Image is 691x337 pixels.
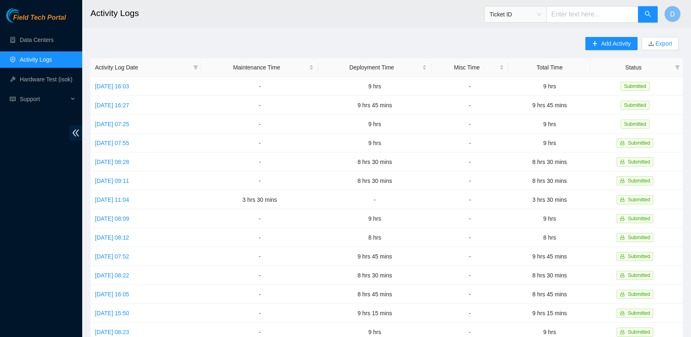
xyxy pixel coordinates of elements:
a: Hardware Test (isok) [20,76,72,83]
td: - [201,247,318,266]
span: read [10,96,16,102]
span: lock [620,141,625,145]
td: - [201,209,318,228]
span: lock [620,178,625,183]
td: - [318,190,431,209]
span: lock [620,159,625,164]
td: 8 hrs 45 mins [318,285,431,304]
a: [DATE] 07:52 [95,253,129,260]
td: 9 hrs 15 mins [318,304,431,323]
td: - [201,304,318,323]
td: - [201,266,318,285]
span: Submitted [628,310,650,316]
td: 9 hrs 45 mins [508,247,591,266]
span: filter [193,65,198,70]
img: Akamai Technologies [6,8,42,23]
button: plusAdd Activity [585,37,637,50]
span: Status [595,63,672,72]
input: Enter text here... [546,6,638,23]
span: Submitted [621,101,649,110]
span: search [645,11,651,18]
span: Add Activity [601,39,631,48]
span: Submitted [621,120,649,129]
td: 9 hrs [318,115,431,134]
td: - [431,96,508,115]
td: 9 hrs 45 mins [318,96,431,115]
td: 9 hrs 45 mins [318,247,431,266]
a: Akamai TechnologiesField Tech Portal [6,15,66,25]
td: - [431,152,508,171]
span: Support [20,91,68,107]
td: - [201,134,318,152]
td: 9 hrs [508,134,591,152]
a: [DATE] 09:11 [95,178,129,184]
td: - [201,228,318,247]
span: filter [192,61,200,74]
td: - [201,77,318,96]
span: lock [620,235,625,240]
span: lock [620,197,625,202]
button: D [664,6,681,22]
td: 8 hrs 30 mins [318,152,431,171]
td: - [431,190,508,209]
td: - [201,171,318,190]
td: - [431,304,508,323]
a: [DATE] 08:22 [95,272,129,279]
td: - [431,266,508,285]
td: 8 hrs 30 mins [508,266,591,285]
td: - [431,115,508,134]
td: 3 hrs 30 mins [201,190,318,209]
span: filter [675,65,680,70]
td: - [431,209,508,228]
td: 9 hrs [318,134,431,152]
a: [DATE] 16:27 [95,102,129,108]
a: [DATE] 08:28 [95,159,129,165]
span: Submitted [628,291,650,297]
span: Submitted [628,235,650,240]
td: 3 hrs 30 mins [508,190,591,209]
span: Submitted [628,272,650,278]
td: - [431,247,508,266]
a: [DATE] 08:09 [95,215,129,222]
a: [DATE] 07:55 [95,140,129,146]
td: 9 hrs 15 mins [508,304,591,323]
td: 9 hrs [508,115,591,134]
td: - [201,152,318,171]
span: lock [620,273,625,278]
span: Activity Log Date [95,63,190,72]
a: Data Centers [20,37,53,43]
td: - [431,171,508,190]
span: plus [592,41,598,47]
span: lock [620,216,625,221]
td: - [431,134,508,152]
td: 9 hrs [508,77,591,96]
span: Submitted [628,197,650,203]
button: search [638,6,658,23]
td: 9 hrs [318,209,431,228]
span: Submitted [628,140,650,146]
td: 8 hrs 30 mins [508,152,591,171]
a: [DATE] 15:50 [95,310,129,316]
a: [DATE] 07:25 [95,121,129,127]
td: 8 hrs 45 mins [508,285,591,304]
span: Submitted [628,216,650,222]
td: 9 hrs [318,77,431,96]
td: 9 hrs 45 mins [508,96,591,115]
a: Activity Logs [20,56,52,63]
span: lock [620,292,625,297]
a: Export [654,40,672,47]
span: lock [620,254,625,259]
a: [DATE] 08:12 [95,234,129,241]
span: Submitted [628,159,650,165]
td: 8 hrs [318,228,431,247]
span: Submitted [628,178,650,184]
td: 8 hrs 30 mins [508,171,591,190]
span: D [670,9,675,19]
td: - [201,115,318,134]
span: double-left [69,125,82,141]
th: Total Time [508,58,591,77]
span: download [648,41,654,47]
a: [DATE] 16:03 [95,83,129,90]
span: filter [673,61,682,74]
td: - [201,285,318,304]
